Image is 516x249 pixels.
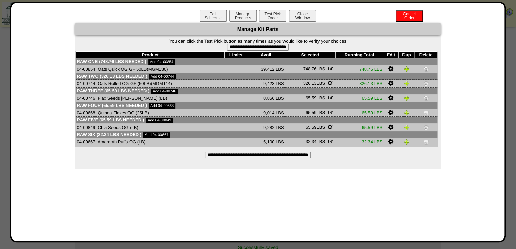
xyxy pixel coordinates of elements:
[383,52,398,58] th: Edit
[306,95,317,100] span: 65.59
[335,52,383,58] th: Running Total
[76,58,437,65] td: Raw One (748.76 LBS needed )
[303,66,325,71] span: LBS
[76,52,224,58] th: Product
[149,74,176,79] a: Add 04-00744
[303,66,317,71] span: 748.76
[404,95,409,101] img: Duplicate Item
[76,123,224,131] td: 04-00849: Chia Seeds OG (LB)
[76,102,437,109] td: Raw Four (65.59 LBS needed )
[143,132,170,138] a: Add 04-00667
[247,109,285,117] td: 9,014 LBS
[76,131,437,138] td: Raw Six (32.34 LBS needed )
[423,110,429,115] img: Delete Item
[306,124,325,130] span: LBS
[423,81,429,86] img: Delete Item
[423,139,429,145] img: Delete Item
[306,139,325,144] span: LBS
[396,10,423,22] button: CancelOrder
[76,94,224,102] td: 04-00746: Flax Seeds [PERSON_NAME] (LB)
[335,80,383,88] td: 326.13 LBS
[398,52,414,58] th: Dup
[247,65,285,73] td: 39,412 LBS
[404,66,409,72] img: Duplicate Item
[289,10,316,22] button: CloseWindow
[306,110,317,115] span: 65.59
[414,52,437,58] th: Delete
[306,95,325,100] span: LBS
[288,15,317,20] a: CloseWindow
[303,81,325,86] span: LBS
[335,94,383,102] td: 65.59 LBS
[247,80,285,88] td: 9,423 LBS
[76,88,437,94] td: Raw Three (65.59 LBS needed )
[146,118,173,123] a: Add 04-00849
[75,39,441,51] form: You can click the Test Pick button as many times as you would like to verify your choices
[335,138,383,146] td: 32.34 LBS
[259,10,286,22] button: Test PickOrder
[224,52,247,58] th: Limits
[306,110,325,115] span: LBS
[76,65,224,73] td: 04-00854: Oats Quick OG GF 50LB(MGM130)
[423,124,429,130] img: Delete Item
[76,117,437,123] td: Raw Five (65.59 LBS needed )
[404,81,409,86] img: Duplicate Item
[423,95,429,101] img: Delete Item
[247,123,285,131] td: 9,282 LBS
[247,94,285,102] td: 8,856 LBS
[303,81,317,86] span: 326.13
[306,139,317,144] span: 32.34
[200,10,227,22] button: EditSchedule
[335,123,383,131] td: 65.59 LBS
[335,65,383,73] td: 748.76 LBS
[76,73,437,80] td: Raw Two (326.13 LBS needed )
[404,110,409,115] img: Duplicate Item
[149,103,175,109] a: Add 04-00668
[151,89,178,94] a: Add 04-00746
[229,10,257,22] button: ManageProducts
[306,124,317,130] span: 65.59
[404,139,409,145] img: Duplicate Item
[75,23,441,35] div: Manage Kit Parts
[76,80,224,88] td: 04-00744: Oats Rolled OG GF (50LB)(MGM114)
[285,52,335,58] th: Selected
[404,124,409,130] img: Duplicate Item
[76,109,224,117] td: 04-00668: Quinoa Flakes OG (25LB)
[76,138,224,146] td: 04-00667: Amaranth Puffs OG (LB)
[335,109,383,117] td: 65.59 LBS
[148,59,175,65] a: Add 04-00854
[423,66,429,72] img: Delete Item
[247,138,285,146] td: 5,100 LBS
[247,52,285,58] th: Avail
